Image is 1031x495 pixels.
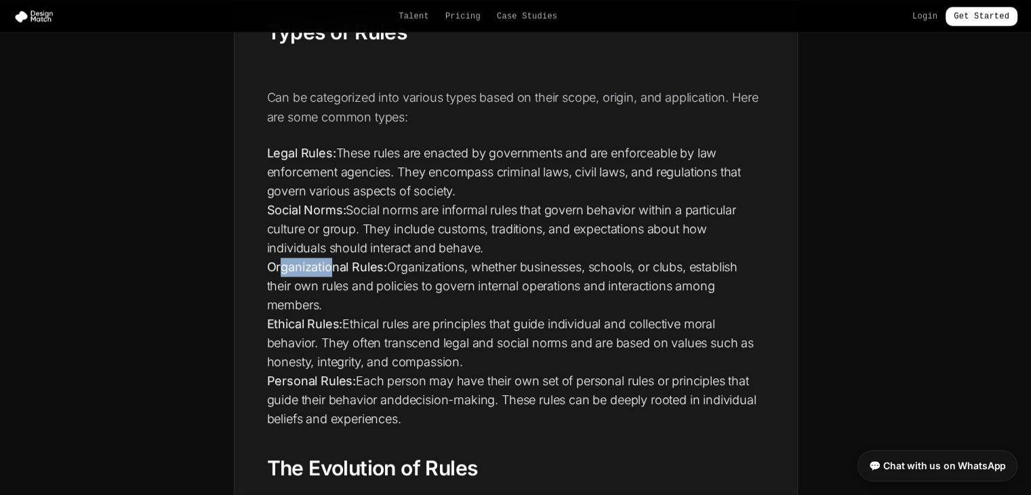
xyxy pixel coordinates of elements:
[267,372,765,429] li: Each person may have their own set of personal rules or principles that guide their behavior and ...
[267,203,346,217] strong: Social Norms:
[14,9,60,23] img: Design Match
[267,374,357,388] strong: Personal Rules:
[267,258,765,315] li: Organizations, whether businesses, schools, or clubs, establish their own rules and policies to g...
[497,11,557,22] a: Case Studies
[267,87,765,127] p: Can be categorized into various types based on their scope, origin, and application. Here are som...
[267,317,343,331] strong: Ethical Rules:
[402,393,496,407] a: decision-making
[267,144,765,201] li: These rules are enacted by governments and are enforceable by law enforcement agencies. They enco...
[946,7,1017,26] a: Get Started
[267,201,765,258] li: Social norms are informal rules that govern behavior within a particular culture or group. They i...
[912,11,937,22] a: Login
[267,146,336,160] strong: Legal Rules:
[445,11,481,22] a: Pricing
[267,315,765,372] li: Ethical rules are principles that guide individual and collective moral behavior. They often tran...
[399,11,429,22] a: Talent
[267,260,388,274] strong: Organizational Rules:
[267,456,765,481] h2: The Evolution of Rules
[857,450,1017,481] a: 💬 Chat with us on WhatsApp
